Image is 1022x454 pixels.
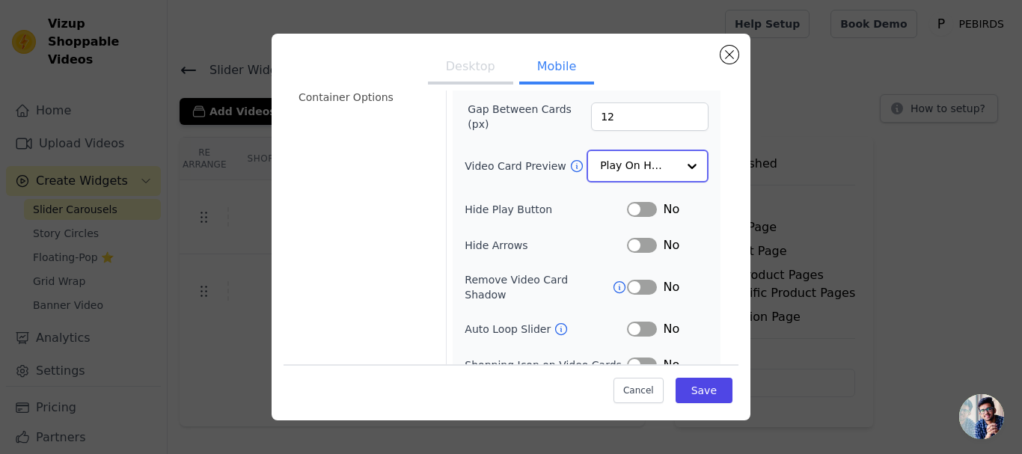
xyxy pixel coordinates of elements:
[428,52,513,85] button: Desktop
[465,159,569,174] label: Video Card Preview
[468,102,591,132] label: Gap Between Cards (px)
[519,52,594,85] button: Mobile
[959,394,1004,439] div: Open chat
[465,202,627,217] label: Hide Play Button
[663,320,679,338] span: No
[465,358,622,372] label: Shopping Icon on Video Cards
[465,238,627,253] label: Hide Arrows
[663,278,679,296] span: No
[663,236,679,254] span: No
[720,46,738,64] button: Close modal
[663,356,679,374] span: No
[465,272,612,302] label: Remove Video Card Shadow
[465,322,554,337] label: Auto Loop Slider
[613,377,664,402] button: Cancel
[290,82,437,112] li: Container Options
[676,377,732,402] button: Save
[663,200,679,218] span: No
